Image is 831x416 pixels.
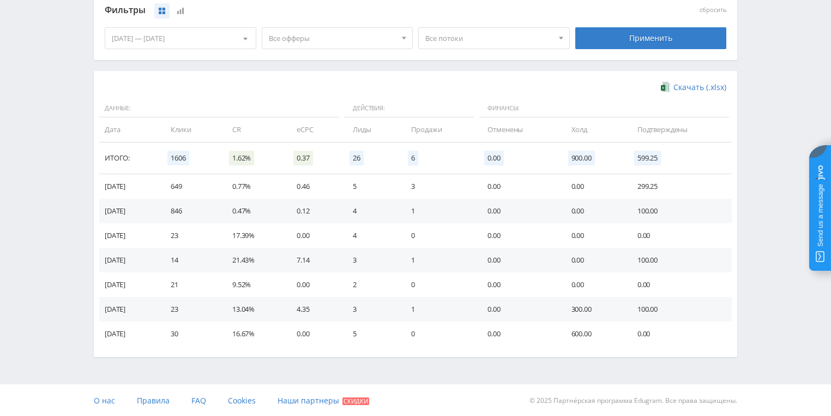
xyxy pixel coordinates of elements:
td: [DATE] [99,322,160,346]
td: Клики [160,117,221,142]
td: 0.00 [561,223,627,248]
span: Данные: [99,99,339,118]
td: 4 [342,223,400,248]
td: 649 [160,174,221,199]
td: 100.00 [627,248,732,272]
td: 0 [400,223,477,248]
td: 7.14 [286,248,342,272]
a: Скачать (.xlsx) [661,82,726,93]
td: 3 [342,248,400,272]
td: 3 [342,297,400,322]
td: 14 [160,248,221,272]
td: 2 [342,272,400,297]
span: 6 [408,151,418,165]
div: Применить [575,27,727,49]
td: 0.00 [477,174,560,199]
td: 21.43% [221,248,286,272]
td: 0 [400,322,477,346]
span: 1606 [167,151,189,165]
span: Скачать (.xlsx) [673,83,726,92]
td: 0.00 [627,223,732,248]
span: Правила [137,395,170,406]
span: О нас [94,395,115,406]
td: 30 [160,322,221,346]
td: 9.52% [221,272,286,297]
span: 0.37 [293,151,312,165]
td: 0.00 [477,248,560,272]
span: Наши партнеры [278,395,339,406]
span: 1.62% [229,151,254,165]
td: [DATE] [99,174,160,199]
span: Финансы: [479,99,729,118]
td: 0.00 [477,272,560,297]
td: 16.67% [221,322,286,346]
td: 0.77% [221,174,286,199]
td: 1 [400,199,477,223]
td: 0.00 [561,272,627,297]
td: 0.00 [286,223,342,248]
td: 299.25 [627,174,732,199]
td: 0.47% [221,199,286,223]
td: 13.04% [221,297,286,322]
td: 100.00 [627,199,732,223]
td: 0.00 [477,322,560,346]
td: 5 [342,322,400,346]
td: 17.39% [221,223,286,248]
span: Все офферы [269,28,396,49]
td: [DATE] [99,199,160,223]
span: Все потоки [425,28,553,49]
div: [DATE] — [DATE] [105,28,256,49]
td: 0.00 [477,223,560,248]
span: Действия: [345,99,474,118]
td: 100.00 [627,297,732,322]
td: Холд [561,117,627,142]
td: Отменены [477,117,560,142]
td: 5 [342,174,400,199]
td: eCPC [286,117,342,142]
td: 0.00 [561,199,627,223]
td: 21 [160,272,221,297]
td: 0.00 [477,199,560,223]
td: 4.35 [286,297,342,322]
span: FAQ [191,395,206,406]
span: Cookies [228,395,256,406]
span: 26 [350,151,364,165]
td: 0.12 [286,199,342,223]
td: 0.00 [477,297,560,322]
td: 846 [160,199,221,223]
td: 0.46 [286,174,342,199]
td: 0.00 [561,248,627,272]
td: Итого: [99,142,160,174]
td: 0.00 [627,272,732,297]
td: 1 [400,248,477,272]
td: 1 [400,297,477,322]
td: [DATE] [99,223,160,248]
div: Фильтры [105,2,570,19]
span: Скидки [342,397,369,405]
td: 600.00 [561,322,627,346]
span: 900.00 [568,151,595,165]
td: [DATE] [99,297,160,322]
td: Продажи [400,117,477,142]
img: xlsx [661,81,670,92]
button: сбросить [700,7,726,14]
td: Лиды [342,117,400,142]
td: Дата [99,117,160,142]
td: Подтверждены [627,117,732,142]
td: CR [221,117,286,142]
td: 0.00 [561,174,627,199]
td: [DATE] [99,272,160,297]
td: 23 [160,297,221,322]
td: 4 [342,199,400,223]
td: [DATE] [99,248,160,272]
span: 0.00 [484,151,503,165]
td: 0.00 [627,322,732,346]
td: 300.00 [561,297,627,322]
td: 0 [400,272,477,297]
td: 3 [400,174,477,199]
span: 599.25 [634,151,661,165]
td: 0.00 [286,272,342,297]
td: 0.00 [286,322,342,346]
td: 23 [160,223,221,248]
